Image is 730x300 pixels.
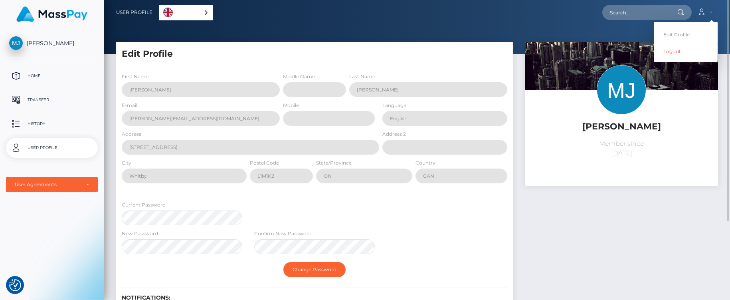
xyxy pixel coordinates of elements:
label: State/Province [316,159,352,167]
span: [PERSON_NAME] [6,40,98,47]
label: Middle Name [283,73,315,80]
label: Address 2 [382,131,406,138]
h5: [PERSON_NAME] [531,121,712,133]
label: Last Name [349,73,375,80]
label: Confirm New Password [254,230,312,237]
label: Mobile [283,102,299,109]
img: Revisit consent button [9,279,21,291]
button: User Agreements [6,177,98,192]
input: Search... [602,5,677,20]
p: Home [9,70,95,82]
a: User Profile [6,138,98,158]
label: Language [382,102,406,109]
button: Change Password [283,262,346,277]
label: Country [415,159,435,167]
img: ... [525,42,718,171]
div: User Agreements [15,181,80,188]
a: Logout [654,44,718,59]
button: Consent Preferences [9,279,21,291]
label: Postal Code [250,159,279,167]
p: Member since [DATE] [531,139,712,158]
img: MassPay [16,6,87,22]
label: City [122,159,131,167]
a: Edit Profile [654,27,718,42]
a: User Profile [116,4,152,21]
label: E-mail [122,102,137,109]
label: Current Password [122,201,166,209]
a: History [6,114,98,134]
a: Transfer [6,90,98,110]
label: First Name [122,73,148,80]
p: History [9,118,95,130]
label: Address [122,131,141,138]
label: New Password [122,230,158,237]
a: Home [6,66,98,86]
h5: Edit Profile [122,48,507,60]
p: User Profile [9,142,95,154]
div: Language [159,5,213,20]
aside: Language selected: English [159,5,213,20]
p: Transfer [9,94,95,106]
a: English [159,5,213,20]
